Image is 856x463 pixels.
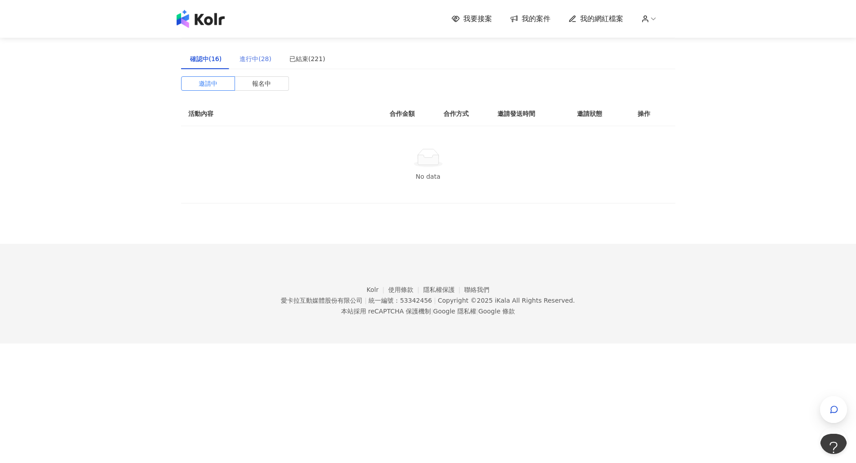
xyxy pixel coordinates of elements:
a: 我要接案 [452,14,492,24]
a: 我的案件 [510,14,550,24]
a: 隱私權保護 [423,286,465,293]
th: 活動內容 [181,101,361,126]
span: | [431,308,433,315]
span: 報名中 [252,77,271,90]
span: 本站採用 reCAPTCHA 保護機制 [341,306,515,317]
span: 我要接案 [463,14,492,24]
a: Kolr [367,286,388,293]
a: iKala [495,297,510,304]
a: 我的網紅檔案 [568,14,623,24]
a: Google 隱私權 [433,308,476,315]
iframe: Toggle Customer Support [820,434,847,461]
div: No data [192,172,665,181]
span: 我的網紅檔案 [580,14,623,24]
th: 邀請發送時間 [490,101,570,126]
a: 聯絡我們 [464,286,489,293]
div: 進行中(28) [240,54,271,64]
th: 合作方式 [436,101,490,126]
span: 邀請中 [199,77,217,90]
img: logo [177,10,225,28]
span: | [364,297,367,304]
div: 已結束(221) [289,54,325,64]
span: | [476,308,479,315]
th: 邀請狀態 [570,101,630,126]
a: Google 條款 [478,308,515,315]
div: Copyright © 2025 All Rights Reserved. [438,297,575,304]
a: 使用條款 [388,286,423,293]
div: 統一編號：53342456 [368,297,432,304]
th: 合作金額 [382,101,436,126]
div: 確認中(16) [190,54,222,64]
span: | [434,297,436,304]
div: 愛卡拉互動媒體股份有限公司 [281,297,363,304]
th: 操作 [630,101,675,126]
span: 我的案件 [522,14,550,24]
